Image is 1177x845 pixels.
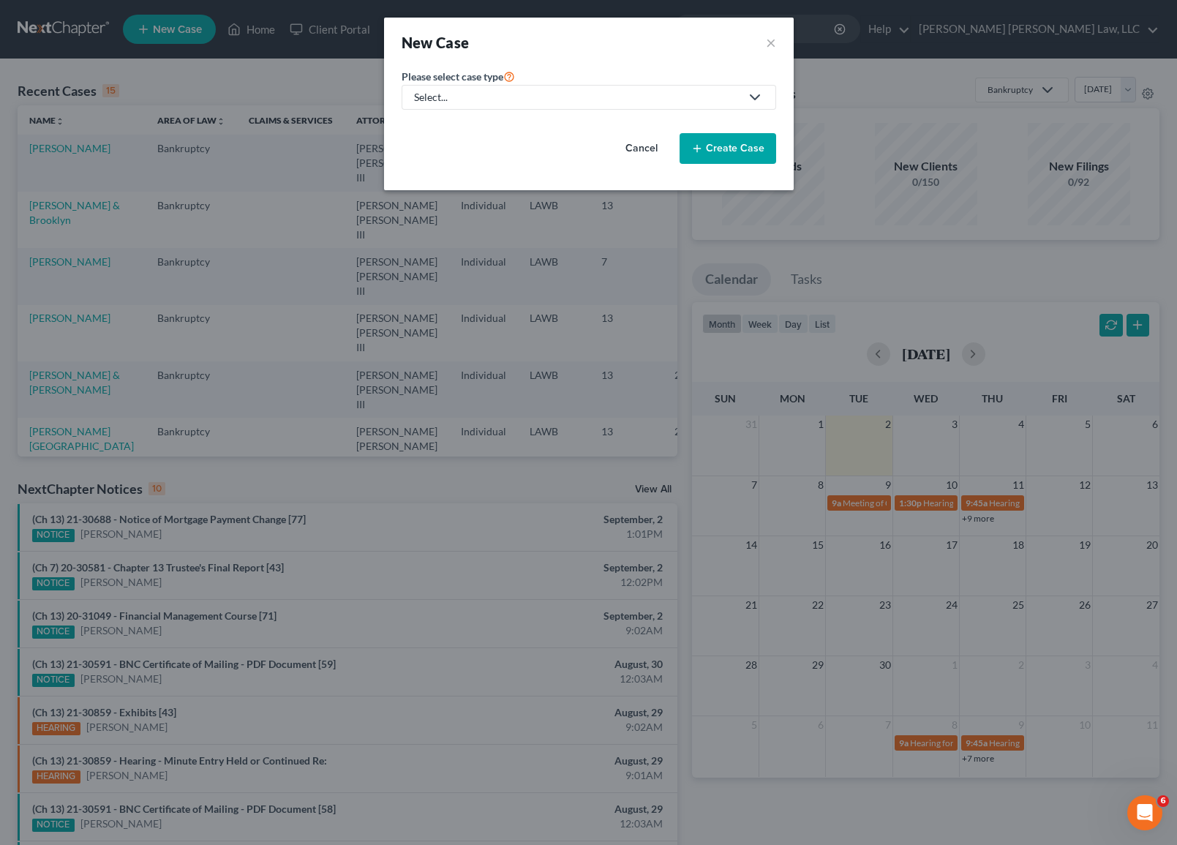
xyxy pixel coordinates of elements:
div: Select... [414,90,740,105]
button: Cancel [609,134,674,163]
iframe: Intercom live chat [1127,795,1162,830]
button: Create Case [680,133,776,164]
button: × [766,32,776,53]
strong: New Case [402,34,470,51]
span: Please select case type [402,70,503,83]
span: 6 [1157,795,1169,807]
